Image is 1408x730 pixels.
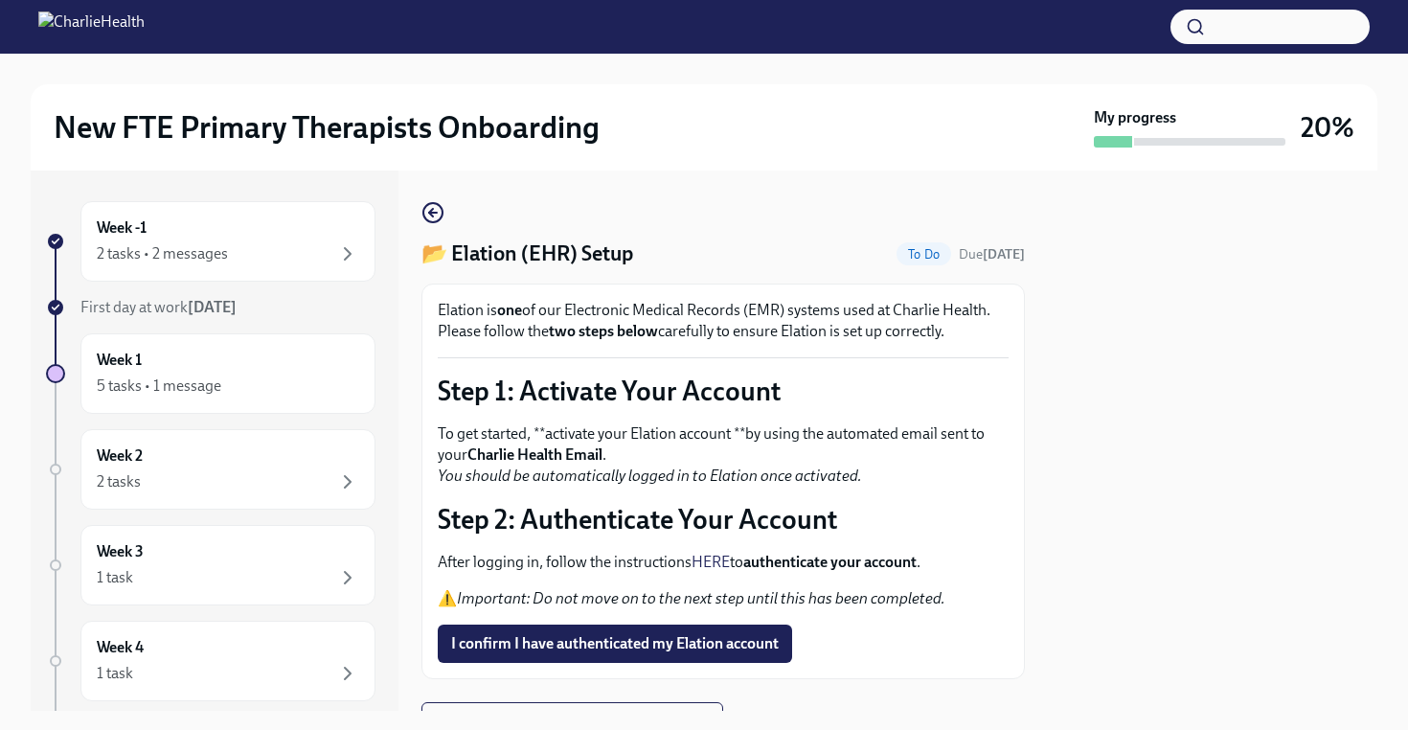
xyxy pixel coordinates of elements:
[46,297,375,318] a: First day at work[DATE]
[97,217,147,239] h6: Week -1
[1301,110,1354,145] h3: 20%
[983,246,1025,262] strong: [DATE]
[188,298,237,316] strong: [DATE]
[549,322,658,340] strong: two steps below
[438,588,1009,609] p: ⚠️
[438,300,1009,342] p: Elation is of our Electronic Medical Records (EMR) systems used at Charlie Health. Please follow ...
[897,247,951,262] span: To Do
[97,350,142,371] h6: Week 1
[438,625,792,663] button: I confirm I have authenticated my Elation account
[80,298,237,316] span: First day at work
[97,663,133,684] div: 1 task
[743,553,917,571] strong: authenticate your account
[959,246,1025,262] span: Due
[97,471,141,492] div: 2 tasks
[46,621,375,701] a: Week 41 task
[438,467,862,485] em: You should be automatically logged in to Elation once activated.
[692,553,730,571] a: HERE
[1094,107,1176,128] strong: My progress
[46,201,375,282] a: Week -12 tasks • 2 messages
[467,445,602,464] strong: Charlie Health Email
[54,108,600,147] h2: New FTE Primary Therapists Onboarding
[97,541,144,562] h6: Week 3
[457,589,945,607] em: Important: Do not move on to the next step until this has been completed.
[97,567,133,588] div: 1 task
[38,11,145,42] img: CharlieHealth
[97,445,143,467] h6: Week 2
[959,245,1025,263] span: September 19th, 2025 10:00
[46,525,375,605] a: Week 31 task
[421,240,633,268] h4: 📂 Elation (EHR) Setup
[438,502,1009,536] p: Step 2: Authenticate Your Account
[497,301,522,319] strong: one
[97,376,221,397] div: 5 tasks • 1 message
[46,333,375,414] a: Week 15 tasks • 1 message
[97,637,144,658] h6: Week 4
[451,634,779,653] span: I confirm I have authenticated my Elation account
[46,429,375,510] a: Week 22 tasks
[97,243,228,264] div: 2 tasks • 2 messages
[438,552,1009,573] p: After logging in, follow the instructions to .
[438,374,1009,408] p: Step 1: Activate Your Account
[438,423,1009,487] p: To get started, **activate your Elation account **by using the automated email sent to your .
